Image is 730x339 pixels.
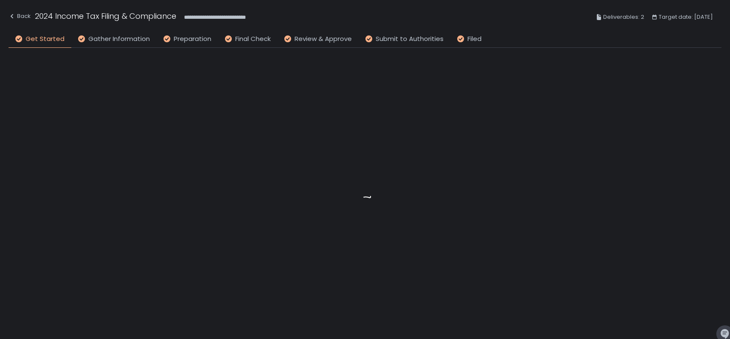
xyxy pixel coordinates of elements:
[603,12,644,22] span: Deliverables: 2
[35,10,176,22] h1: 2024 Income Tax Filing & Compliance
[26,34,64,44] span: Get Started
[174,34,211,44] span: Preparation
[88,34,150,44] span: Gather Information
[376,34,444,44] span: Submit to Authorities
[9,10,31,24] button: Back
[659,12,713,22] span: Target date: [DATE]
[9,11,31,21] div: Back
[467,34,482,44] span: Filed
[295,34,352,44] span: Review & Approve
[235,34,271,44] span: Final Check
